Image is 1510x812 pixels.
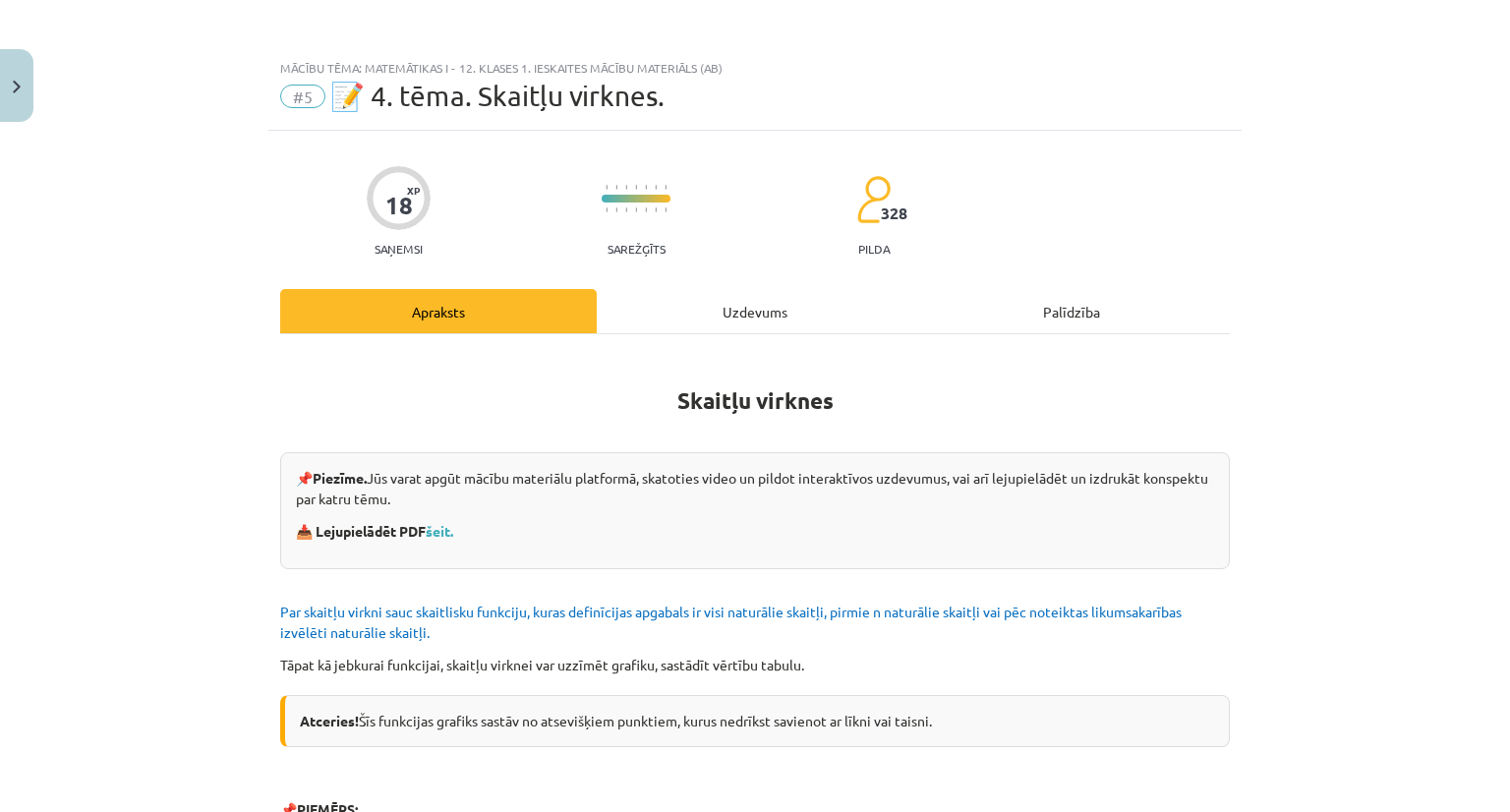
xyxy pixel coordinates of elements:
[625,207,627,212] img: icon-short-line-57e1e144782c952c97e751825c79c345078a6d821885a25fce030b3d8c18986b.svg
[635,185,637,190] img: icon-short-line-57e1e144782c952c97e751825c79c345078a6d821885a25fce030b3d8c18986b.svg
[665,185,667,190] img: icon-short-line-57e1e144782c952c97e751825c79c345078a6d821885a25fce030b3d8c18986b.svg
[280,85,325,108] span: #5
[665,207,667,212] img: icon-short-line-57e1e144782c952c97e751825c79c345078a6d821885a25fce030b3d8c18986b.svg
[881,204,907,222] span: 328
[625,185,627,190] img: icon-short-line-57e1e144782c952c97e751825c79c345078a6d821885a25fce030b3d8c18986b.svg
[385,192,413,219] div: 18
[858,242,890,256] p: pilda
[615,185,617,190] img: icon-short-line-57e1e144782c952c97e751825c79c345078a6d821885a25fce030b3d8c18986b.svg
[330,80,665,112] span: 📝 4. tēma. Skaitļu virknes.
[300,712,359,729] b: Atceries!
[615,207,617,212] img: icon-short-line-57e1e144782c952c97e751825c79c345078a6d821885a25fce030b3d8c18986b.svg
[280,695,1230,747] div: Šīs funkcijas grafiks sastāv no atsevišķiem punktiem, kurus nedrīkst savienot ar līkni vai taisni.
[606,207,608,212] img: icon-short-line-57e1e144782c952c97e751825c79c345078a6d821885a25fce030b3d8c18986b.svg
[635,207,637,212] img: icon-short-line-57e1e144782c952c97e751825c79c345078a6d821885a25fce030b3d8c18986b.svg
[296,522,456,540] strong: 📥 Lejupielādēt PDF
[606,185,608,190] img: icon-short-line-57e1e144782c952c97e751825c79c345078a6d821885a25fce030b3d8c18986b.svg
[426,522,453,540] a: šeit.
[856,175,891,224] img: students-c634bb4e5e11cddfef0936a35e636f08e4e9abd3cc4e673bd6f9a4125e45ecb1.svg
[280,655,1230,675] p: Tāpat kā jebkurai funkcijai, skaitļu virknei var uzzīmēt grafiku, sastādīt vērtību tabulu.
[367,242,431,256] p: Saņemsi
[597,289,913,333] div: Uzdevums
[280,603,1182,641] span: Par skaitļu virkni sauc skaitlisku funkciju, kuras definīcijas apgabals ir visi naturālie skaitļi...
[645,207,647,212] img: icon-short-line-57e1e144782c952c97e751825c79c345078a6d821885a25fce030b3d8c18986b.svg
[645,185,647,190] img: icon-short-line-57e1e144782c952c97e751825c79c345078a6d821885a25fce030b3d8c18986b.svg
[13,81,21,93] img: icon-close-lesson-0947bae3869378f0d4975bcd49f059093ad1ed9edebbc8119c70593378902aed.svg
[655,207,657,212] img: icon-short-line-57e1e144782c952c97e751825c79c345078a6d821885a25fce030b3d8c18986b.svg
[313,469,367,487] strong: Piezīme.
[280,289,597,333] div: Apraksts
[655,185,657,190] img: icon-short-line-57e1e144782c952c97e751825c79c345078a6d821885a25fce030b3d8c18986b.svg
[677,386,834,415] b: Skaitļu virknes
[296,468,1214,509] p: 📌 Jūs varat apgūt mācību materiālu platformā, skatoties video un pildot interaktīvos uzdevumus, v...
[280,61,1230,75] div: Mācību tēma: Matemātikas i - 12. klases 1. ieskaites mācību materiāls (ab)
[407,185,420,196] span: XP
[913,289,1230,333] div: Palīdzība
[608,242,666,256] p: Sarežģīts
